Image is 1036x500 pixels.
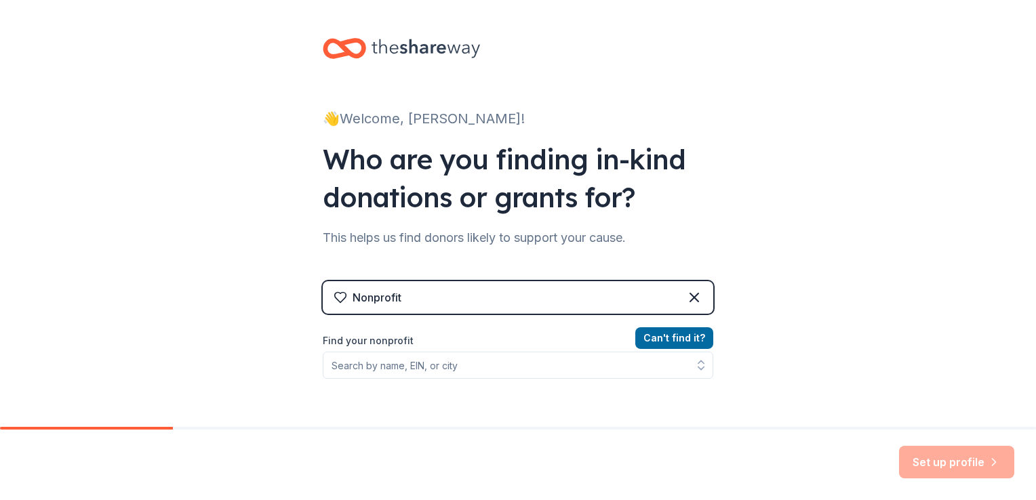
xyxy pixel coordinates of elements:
div: 👋 Welcome, [PERSON_NAME]! [323,108,713,129]
div: Who are you finding in-kind donations or grants for? [323,140,713,216]
label: Find your nonprofit [323,333,713,349]
input: Search by name, EIN, or city [323,352,713,379]
div: This helps us find donors likely to support your cause. [323,227,713,249]
button: Can't find it? [635,327,713,349]
div: Nonprofit [353,289,401,306]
